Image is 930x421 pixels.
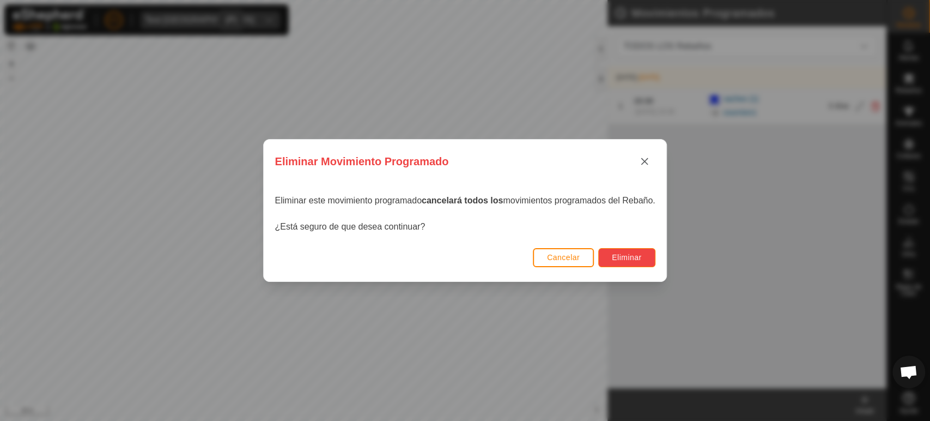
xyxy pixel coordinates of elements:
[598,248,655,267] button: Eliminar
[892,356,925,388] div: Chat abierto
[612,253,642,262] span: Eliminar
[547,253,580,262] span: Cancelar
[275,220,655,233] p: ¿Está seguro de que desea continuar?
[533,248,594,267] button: Cancelar
[275,153,448,170] span: Eliminar Movimiento Programado
[422,196,503,205] strong: cancelará todos los
[275,194,655,207] p: Eliminar este movimiento programado movimientos programados del Rebaño.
